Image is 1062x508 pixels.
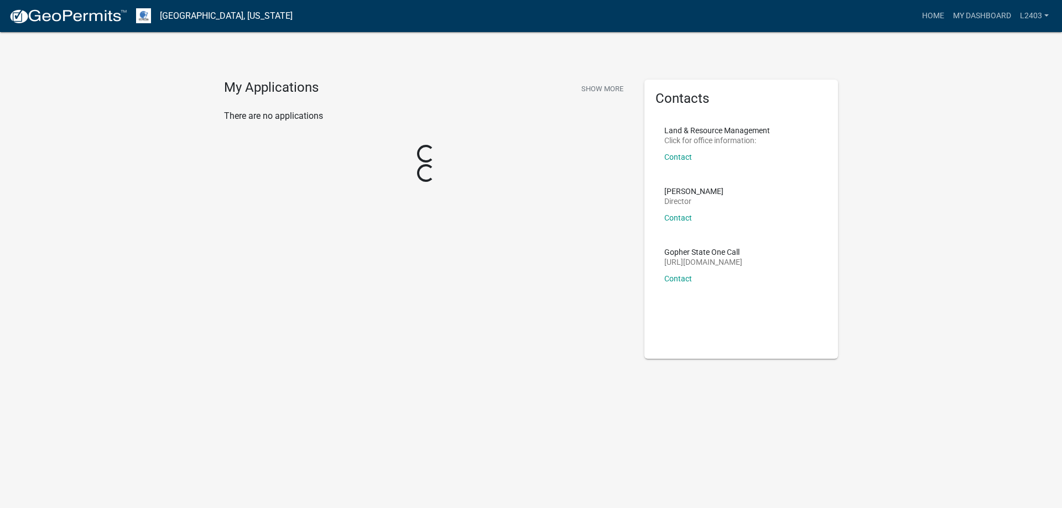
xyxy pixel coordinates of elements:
a: My Dashboard [949,6,1016,27]
button: Show More [577,80,628,98]
a: Contact [664,153,692,161]
a: [GEOGRAPHIC_DATA], [US_STATE] [160,7,293,25]
p: [URL][DOMAIN_NAME] [664,258,742,266]
a: Home [918,6,949,27]
img: Otter Tail County, Minnesota [136,8,151,23]
p: Gopher State One Call [664,248,742,256]
a: Contact [664,213,692,222]
a: Contact [664,274,692,283]
p: Land & Resource Management [664,127,770,134]
h4: My Applications [224,80,319,96]
p: Click for office information: [664,137,770,144]
p: There are no applications [224,109,628,123]
a: L2403 [1016,6,1053,27]
p: Director [664,197,723,205]
p: [PERSON_NAME] [664,187,723,195]
h5: Contacts [655,91,827,107]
